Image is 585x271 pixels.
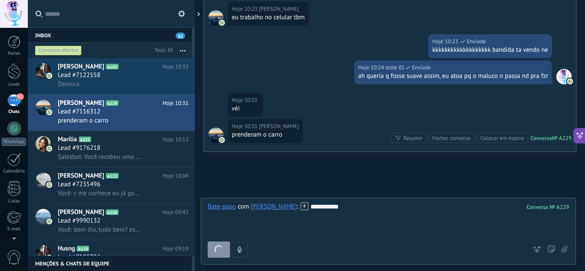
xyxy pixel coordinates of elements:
div: 229 [527,203,569,211]
div: kkkkkkkkkkkkkkkkkkk bandida ta vendo ne [432,46,548,54]
a: avatariconMaríliaA235Hoje 10:13Lead #9176218Salesbot: Você recebeu uma mensagem de visualização ú... [28,131,195,167]
div: Conversas abertas [35,45,82,56]
div: Fechar conversa [432,134,470,142]
span: teste 01 [556,69,572,84]
span: A110 [77,246,89,251]
div: eu trabalho no celular tbm [232,13,305,22]
div: Hoje 10:23 [232,5,259,13]
span: Hoje 10:13 [163,135,188,144]
a: avataricon[PERSON_NAME]A229Hoje 10:31Lead #7116312prenderam o carro [28,95,195,131]
span: 52 [176,33,185,39]
div: Painel [2,51,27,57]
span: A235 [79,137,91,142]
div: № A229 [552,134,572,142]
span: Demora [58,80,79,88]
span: Enviado [412,63,431,72]
span: Salesbot: Você recebeu uma mensagem de visualização única. Por motivos de privacidade, você só po... [58,153,141,161]
span: Hoje 10:33 [163,63,188,71]
div: Hoje 10:31 [232,122,259,131]
span: Bruna Franco [259,5,299,13]
div: Hoje 10:31 [232,96,259,104]
span: Marília [58,135,77,144]
span: Lead #7185034 [58,253,100,262]
span: [PERSON_NAME] [58,208,104,217]
div: Resumir [403,134,423,142]
span: Você: bom dia, tudo bem? esta disponivel sim [58,226,141,234]
div: prenderam o carro [232,131,299,139]
span: Você: c me conhece eu já gosto de jogar dentro agr imagina fi fudeu kkkkkk [58,189,141,197]
span: A229 [106,100,118,106]
div: Chats [2,109,27,115]
span: Enviado [467,37,486,46]
img: icon [46,218,52,224]
div: véi [232,104,259,113]
img: icon [46,182,52,188]
span: Lead #9176218 [58,144,100,152]
span: teste 01 (Seção de vendas) [385,63,405,72]
div: Colocar em espera [481,134,524,142]
span: : [297,203,298,211]
span: Bruna Franco [208,10,224,26]
div: Calendário [2,169,27,174]
span: Hoje 10:31 [163,99,188,107]
span: [PERSON_NAME] [58,99,104,107]
a: avataricon[PERSON_NAME]A103Hoje 10:33Lead #7122558Demora [28,58,195,94]
div: Conversa [531,134,552,142]
span: Hoje 09:42 [163,208,188,217]
button: Mais [173,43,192,58]
div: Bruna Franco [251,203,297,210]
div: Listas [2,199,27,204]
span: A250 [106,209,118,215]
span: Bruna Franco [208,128,224,143]
div: Inbox [28,27,192,43]
span: Bruna Franco [259,122,299,131]
span: prenderam o carro [58,116,108,125]
a: avataricon[PERSON_NAME]A250Hoje 09:42Lead #9990132Você: bom dia, tudo bem? esta disponivel sim [28,204,195,240]
div: Leads [2,82,27,87]
span: Lead #7116312 [58,107,100,116]
div: Hoje 10:23 [432,37,460,46]
span: A113 [106,173,118,179]
img: icon [46,146,52,152]
img: icon [46,255,52,261]
span: [PERSON_NAME] [58,63,104,71]
div: ah queria q fosse suave assim, eu atoa pq o maluco n passa nd pra fzr [358,72,548,80]
img: com.amocrm.amocrmwa.svg [219,20,225,26]
div: E-mail [2,226,27,232]
div: WhatsApp [2,138,26,146]
img: com.amocrm.amocrmwa.svg [219,137,225,143]
span: Lead #7122558 [58,71,100,80]
span: A103 [106,64,118,69]
div: Total: 85 [151,46,173,55]
img: icon [46,109,52,115]
span: Hoje 10:04 [163,172,188,180]
span: 52 [16,93,24,100]
span: [PERSON_NAME] [58,172,104,180]
span: Lead #9990132 [58,217,100,225]
img: com.amocrm.amocrmwa.svg [567,78,573,84]
span: com [238,203,249,211]
div: Mostrar [194,8,202,21]
div: Hoje 10:24 [358,63,385,72]
img: icon [46,73,52,79]
span: Lead #7235496 [58,180,100,189]
span: Husng [58,244,75,253]
span: Hoje 09:19 [163,244,188,253]
a: avataricon[PERSON_NAME]A113Hoje 10:04Lead #7235496Você: c me conhece eu já gosto de jogar dentro ... [28,167,195,203]
div: Menções & Chats de equipe [28,256,192,271]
